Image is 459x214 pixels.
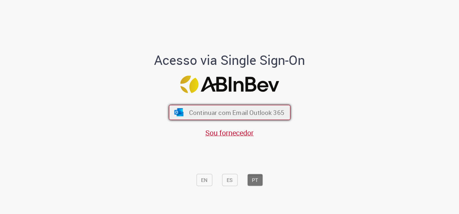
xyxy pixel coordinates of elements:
span: Continuar com Email Outlook 365 [189,108,284,117]
button: ícone Azure/Microsoft 360 Continuar com Email Outlook 365 [169,105,290,120]
a: Sou fornecedor [205,128,254,137]
button: ES [222,174,237,186]
button: PT [247,174,263,186]
h1: Acesso via Single Sign-On [130,53,330,67]
img: ícone Azure/Microsoft 360 [174,108,184,116]
button: EN [196,174,212,186]
img: Logo ABInBev [180,76,279,93]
